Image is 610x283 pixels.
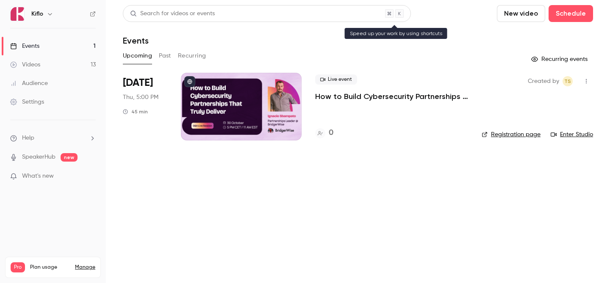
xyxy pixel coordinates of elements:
a: 0 [315,127,333,139]
button: Schedule [549,5,593,22]
div: Audience [10,79,48,88]
h1: Events [123,36,149,46]
a: Manage [75,264,95,271]
span: Tomica Stojanovikj [563,76,573,86]
a: SpeakerHub [22,153,55,162]
div: Search for videos or events [130,9,215,18]
span: Plan usage [30,264,70,271]
div: Oct 30 Thu, 5:00 PM (Europe/Rome) [123,73,167,140]
span: Pro [11,262,25,272]
button: Upcoming [123,49,152,63]
span: What's new [22,172,54,181]
span: TS [564,76,571,86]
span: [DATE] [123,76,153,90]
a: How to Build Cybersecurity Partnerships That Truly Deliver [315,91,468,102]
span: Created by [528,76,559,86]
button: New video [497,5,545,22]
h6: Kiflo [31,10,43,18]
div: Videos [10,60,40,69]
iframe: Noticeable Trigger [86,173,96,180]
div: Events [10,42,39,50]
li: help-dropdown-opener [10,134,96,143]
button: Recurring [178,49,206,63]
button: Past [159,49,171,63]
button: Recurring events [527,52,593,66]
h4: 0 [329,127,333,139]
span: Thu, 5:00 PM [123,93,158,102]
span: Live event [315,74,357,85]
div: 45 min [123,108,148,115]
span: Help [22,134,34,143]
a: Enter Studio [551,130,593,139]
div: Settings [10,98,44,106]
span: new [61,153,78,162]
img: Kiflo [11,7,24,21]
a: Registration page [482,130,541,139]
